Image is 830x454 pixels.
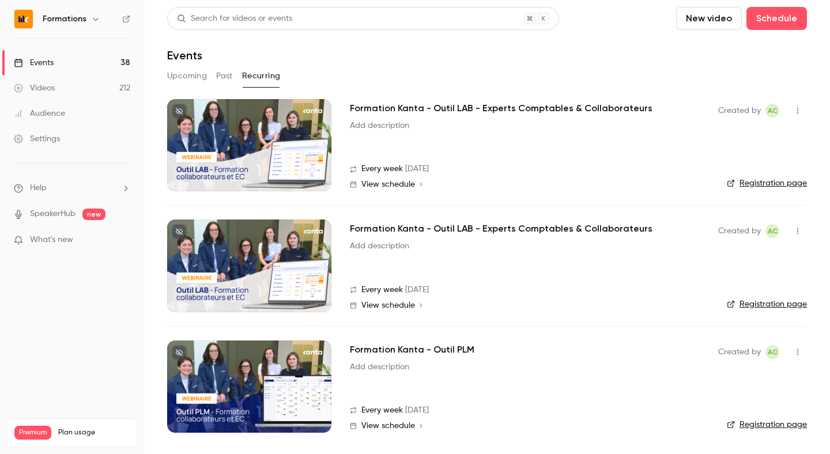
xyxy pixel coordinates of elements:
[242,67,281,85] button: Recurring
[765,224,779,238] span: Anaïs Cachelou
[765,345,779,359] span: Anaïs Cachelou
[350,180,700,189] a: View schedule
[167,48,202,62] h1: Events
[768,104,778,118] span: AC
[727,298,807,310] a: Registration page
[676,7,742,30] button: New video
[30,234,73,246] span: What's new
[14,82,55,94] div: Videos
[14,57,54,69] div: Events
[361,404,403,417] span: Every week
[350,301,700,310] a: View schedule
[768,345,778,359] span: AC
[350,421,700,430] a: View schedule
[361,301,415,309] span: View schedule
[768,224,778,238] span: AC
[361,180,415,188] span: View schedule
[116,235,130,245] iframe: Noticeable Trigger
[216,67,233,85] button: Past
[350,101,652,115] a: Formation Kanta - Outil LAB - Experts Comptables & Collaborateurs
[361,422,415,430] span: View schedule
[405,404,429,417] span: [DATE]
[350,120,409,131] a: Add description
[14,182,130,194] li: help-dropdown-opener
[350,222,652,236] a: Formation Kanta - Outil LAB - Experts Comptables & Collaborateurs
[14,10,33,28] img: Formations
[14,133,60,145] div: Settings
[361,284,403,296] span: Every week
[14,108,65,119] div: Audience
[746,7,807,30] button: Schedule
[765,104,779,118] span: Anaïs Cachelou
[167,67,207,85] button: Upcoming
[727,177,807,189] a: Registration page
[718,224,761,238] span: Created by
[58,428,130,437] span: Plan usage
[30,208,76,220] a: SpeakerHub
[350,343,474,357] a: Formation Kanta - Outil PLM
[30,182,47,194] span: Help
[718,104,761,118] span: Created by
[405,163,429,175] span: [DATE]
[82,209,105,220] span: new
[14,426,51,440] span: Premium
[350,361,409,373] a: Add description
[361,163,403,175] span: Every week
[177,13,292,25] div: Search for videos or events
[727,419,807,430] a: Registration page
[405,284,429,296] span: [DATE]
[350,240,409,252] a: Add description
[718,345,761,359] span: Created by
[43,13,86,25] h6: Formations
